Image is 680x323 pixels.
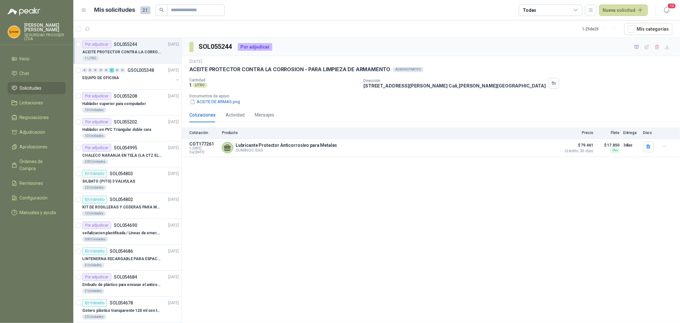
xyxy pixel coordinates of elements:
[82,289,104,294] div: 2 Unidades
[189,66,390,73] p: ACEITE PROTECTOR CONTRA LA CORROSION - PARA LIMPIEZA DE ARMAMENTO
[82,127,151,133] p: Hablador en PVC Triangular doble cara
[82,118,111,126] div: Por adjudicar
[168,67,179,73] p: [DATE]
[8,97,66,109] a: Licitaciones
[363,83,546,88] p: [STREET_ADDRESS][PERSON_NAME] Cali , [PERSON_NAME][GEOGRAPHIC_DATA]
[24,33,66,41] p: SEGURIDAD PROVISER LTDA
[8,53,66,65] a: Inicio
[82,211,106,216] div: 10 Unidades
[20,85,42,92] span: Solicitudes
[189,78,358,82] p: Cantidad
[73,219,181,245] a: Por adjudicarSOL054690[DATE] señalizacion plastificada / Líneas de emergencia500 Unidades
[168,93,179,99] p: [DATE]
[159,8,164,12] span: search
[168,274,179,280] p: [DATE]
[624,23,672,35] button: Mís categorías
[82,204,162,210] p: KIT DE RODILLERAS Y CODERAS PARA MOTORIZADO
[168,248,179,254] p: [DATE]
[393,67,424,72] div: ADMINISTRATIVO
[82,178,135,184] p: SILBATO (PITO) 3 VALVULAS
[623,131,639,135] p: Entrega
[168,300,179,306] p: [DATE]
[114,146,137,150] p: SOL054995
[82,108,106,113] div: 10 Unidades
[168,145,179,151] p: [DATE]
[667,3,676,9] span: 10
[189,94,677,98] p: Documentos de apoyo
[82,222,111,229] div: Por adjudicar
[110,171,133,176] p: SOL054803
[94,5,135,15] h1: Mis solicitudes
[8,155,66,175] a: Órdenes de Compra
[82,308,162,314] p: Gotero plástico transparente 120 ml con tapa de seguridad
[661,4,672,16] button: 10
[8,67,66,79] a: Chat
[20,55,30,62] span: Inicio
[20,158,60,172] span: Órdenes de Compra
[8,207,66,219] a: Manuales y ayuda
[73,90,181,116] a: Por adjudicarSOL055208[DATE] Hablador superior para computador10 Unidades
[73,193,181,219] a: En tránsitoSOL054802[DATE] KIT DE RODILLERAS Y CODERAS PARA MOTORIZADO10 Unidades
[128,68,154,72] p: GSOL005348
[73,245,181,271] a: En tránsitoSOL054686[DATE] LINTENERNA RECARGABLE PARA ESPACIOS ABIERTOS 100-120MTS6 Unidades
[115,68,120,72] div: 0
[104,68,109,72] div: 0
[88,68,92,72] div: 0
[20,194,48,201] span: Configuración
[82,196,107,203] div: En tránsito
[523,7,536,14] div: Todas
[73,271,181,297] a: Por adjudicarSOL054684[DATE] Embudo de plástico para envasar el anticorrosivo / lubricante2 Unidades
[82,133,106,139] div: 10 Unidades
[199,42,233,52] h3: SOL055244
[114,120,137,124] p: SOL055202
[114,42,137,47] p: SOL055244
[73,116,181,141] a: Por adjudicarSOL055202[DATE] Hablador en PVC Triangular doble cara10 Unidades
[611,148,619,153] div: Flex
[20,143,48,150] span: Aprobaciones
[82,153,162,159] p: CHALECO NARANJA EN TELA (LA CTZ ELEGIDA DEBE ENVIAR MUESTRA)
[255,111,274,118] div: Mensajes
[597,131,619,135] p: Flete
[20,209,56,216] span: Manuales y ayuda
[168,171,179,177] p: [DATE]
[82,101,146,107] p: Hablador superior para computador
[24,23,66,32] p: [PERSON_NAME] [PERSON_NAME]
[582,24,619,34] div: 1 - 25 de 25
[20,99,43,106] span: Licitaciones
[82,92,111,100] div: Por adjudicar
[73,167,181,193] a: En tránsitoSOL054803[DATE] SILBATO (PITO) 3 VALVULAS20 Unidades
[363,79,546,83] p: Dirección
[236,143,337,148] p: Lubricante Protector Anticorrosivo para Metales
[597,141,619,149] p: $ 17.850
[82,170,107,177] div: En tránsito
[168,222,179,229] p: [DATE]
[643,131,656,135] p: Docs
[189,150,218,154] span: Exp: [DATE]
[189,141,218,146] p: COT177261
[73,38,181,64] a: Por adjudicarSOL055244[DATE] ACEITE PROTECTOR CONTRA LA CORROSION - PARA LIMPIEZA DE ARMAMENTO1 L...
[82,49,162,55] p: ACEITE PROTECTOR CONTRA LA CORROSION - PARA LIMPIEZA DE ARMAMENTO
[168,197,179,203] p: [DATE]
[114,275,137,279] p: SOL054684
[20,114,49,121] span: Negociaciones
[110,301,133,305] p: SOL054678
[20,70,29,77] span: Chat
[8,192,66,204] a: Configuración
[8,177,66,189] a: Remisiones
[82,159,108,164] div: 200 Unidades
[110,197,133,202] p: SOL054802
[82,282,162,288] p: Embudo de plástico para envasar el anticorrosivo / lubricante
[20,129,46,136] span: Adjudicación
[236,148,337,153] p: SUMINOC SAS
[114,223,137,228] p: SOL054690
[189,146,218,150] span: C: [DATE]
[114,94,137,98] p: SOL055208
[8,82,66,94] a: Solicitudes
[168,41,179,48] p: [DATE]
[8,8,40,15] img: Logo peakr
[82,56,99,61] div: 1 LITRO
[82,144,111,152] div: Por adjudicar
[226,111,245,118] div: Actividad
[110,249,133,253] p: SOL054686
[109,68,114,72] div: 3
